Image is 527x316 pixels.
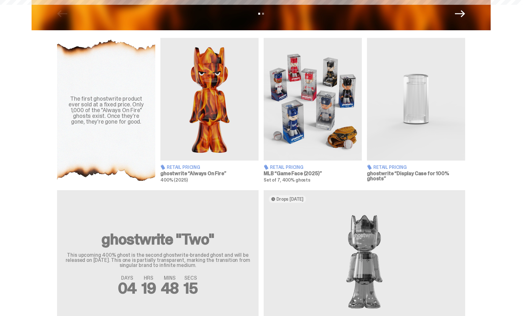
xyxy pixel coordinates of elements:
[264,171,362,176] h3: MLB “Game Face (2025)”
[264,38,362,183] a: Game Face (2025) Retail Pricing
[142,278,156,298] span: 19
[184,278,198,298] span: 15
[373,165,407,169] span: Retail Pricing
[270,165,304,169] span: Retail Pricing
[161,278,179,298] span: 48
[65,96,148,125] div: The first ghostwrite product ever sold at a fixed price. Only 1,000 of the "Always On Fire" ghost...
[167,165,200,169] span: Retail Pricing
[118,278,136,298] span: 04
[264,177,311,183] span: Set of 7, 400% ghosts
[160,38,259,161] img: Always On Fire
[276,197,304,202] span: Drops [DATE]
[269,208,460,316] img: Two
[65,253,251,268] p: This upcoming 400% ghost is the second ghostwrite-branded ghost and will be released on [DATE]. T...
[160,38,259,183] a: Always On Fire Retail Pricing
[264,38,362,161] img: Game Face (2025)
[142,276,156,281] span: HRS
[367,171,465,181] h3: ghostwrite “Display Case for 100% ghosts”
[184,276,198,281] span: SECS
[258,13,260,15] button: View slide 1
[160,171,259,176] h3: ghostwrite “Always On Fire”
[65,232,251,247] h2: ghostwrite "Two"
[262,13,264,15] button: View slide 2
[367,38,465,183] a: Display Case for 100% ghosts Retail Pricing
[161,276,179,281] span: MINS
[118,276,136,281] span: DAYS
[455,9,465,19] button: Next
[160,177,187,183] span: 400% (2025)
[367,38,465,161] img: Display Case for 100% ghosts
